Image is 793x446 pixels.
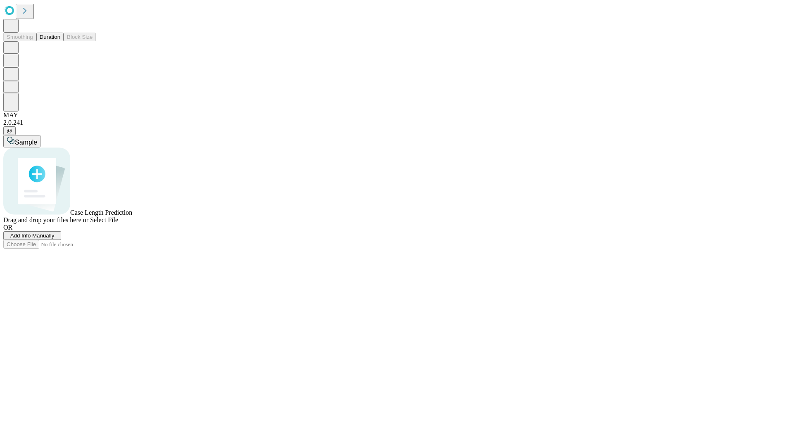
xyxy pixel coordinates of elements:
[3,216,88,223] span: Drag and drop your files here or
[3,126,16,135] button: @
[3,119,790,126] div: 2.0.241
[3,111,790,119] div: MAY
[10,232,55,239] span: Add Info Manually
[3,33,36,41] button: Smoothing
[3,231,61,240] button: Add Info Manually
[64,33,96,41] button: Block Size
[3,224,12,231] span: OR
[90,216,118,223] span: Select File
[36,33,64,41] button: Duration
[70,209,132,216] span: Case Length Prediction
[3,135,40,147] button: Sample
[15,139,37,146] span: Sample
[7,128,12,134] span: @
